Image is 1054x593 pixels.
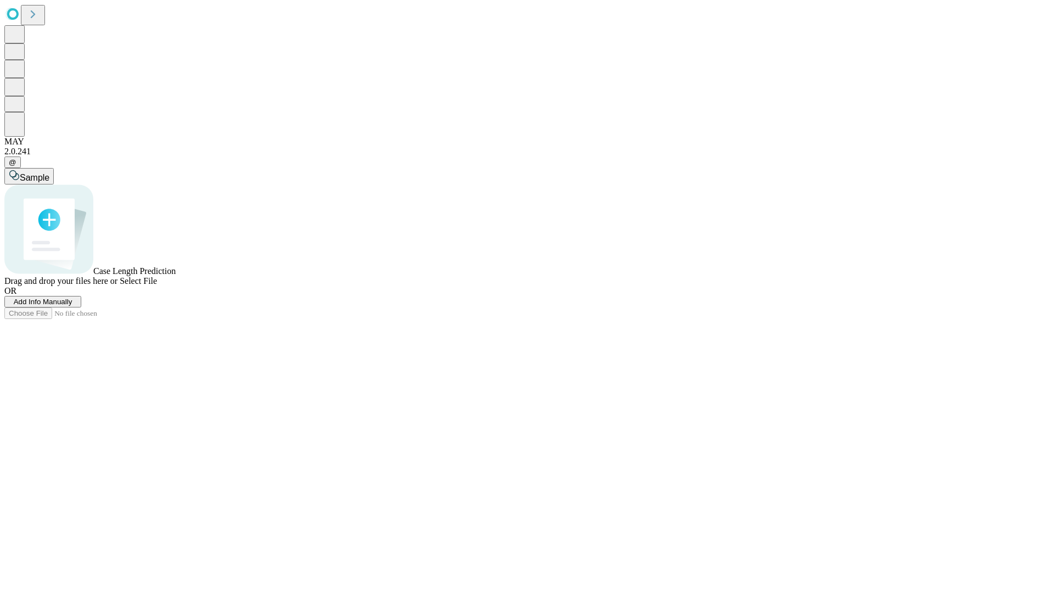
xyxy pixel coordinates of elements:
button: Sample [4,168,54,184]
div: MAY [4,137,1050,147]
div: 2.0.241 [4,147,1050,156]
span: Select File [120,276,157,286]
span: OR [4,286,16,295]
span: Drag and drop your files here or [4,276,117,286]
span: Case Length Prediction [93,266,176,276]
button: Add Info Manually [4,296,81,307]
span: Sample [20,173,49,182]
span: @ [9,158,16,166]
button: @ [4,156,21,168]
span: Add Info Manually [14,298,72,306]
